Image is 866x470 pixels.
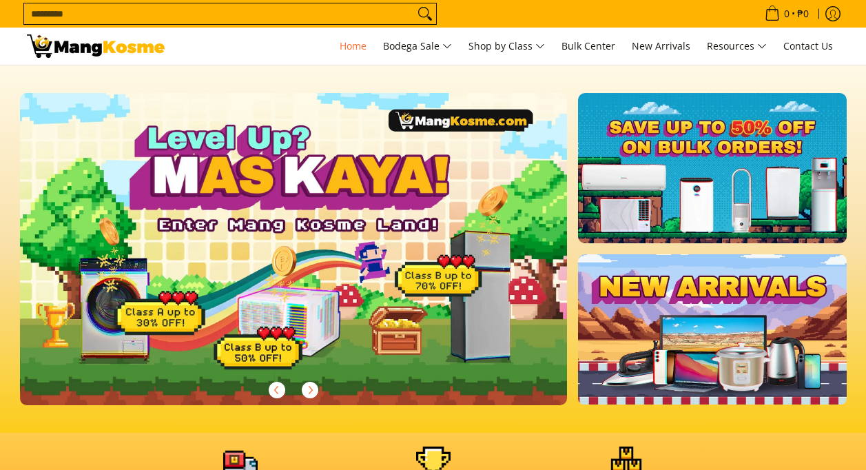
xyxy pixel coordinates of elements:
[561,39,615,52] span: Bulk Center
[178,28,840,65] nav: Main Menu
[783,39,833,52] span: Contact Us
[468,38,545,55] span: Shop by Class
[383,38,452,55] span: Bodega Sale
[414,3,436,24] button: Search
[376,28,459,65] a: Bodega Sale
[761,6,813,21] span: •
[782,9,792,19] span: 0
[776,28,840,65] a: Contact Us
[632,39,690,52] span: New Arrivals
[295,375,325,405] button: Next
[340,39,367,52] span: Home
[707,38,767,55] span: Resources
[27,34,165,58] img: Mang Kosme: Your Home Appliances Warehouse Sale Partner!
[462,28,552,65] a: Shop by Class
[555,28,622,65] a: Bulk Center
[700,28,774,65] a: Resources
[625,28,697,65] a: New Arrivals
[795,9,811,19] span: ₱0
[262,375,292,405] button: Previous
[333,28,373,65] a: Home
[20,93,568,405] img: Gaming desktop banner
